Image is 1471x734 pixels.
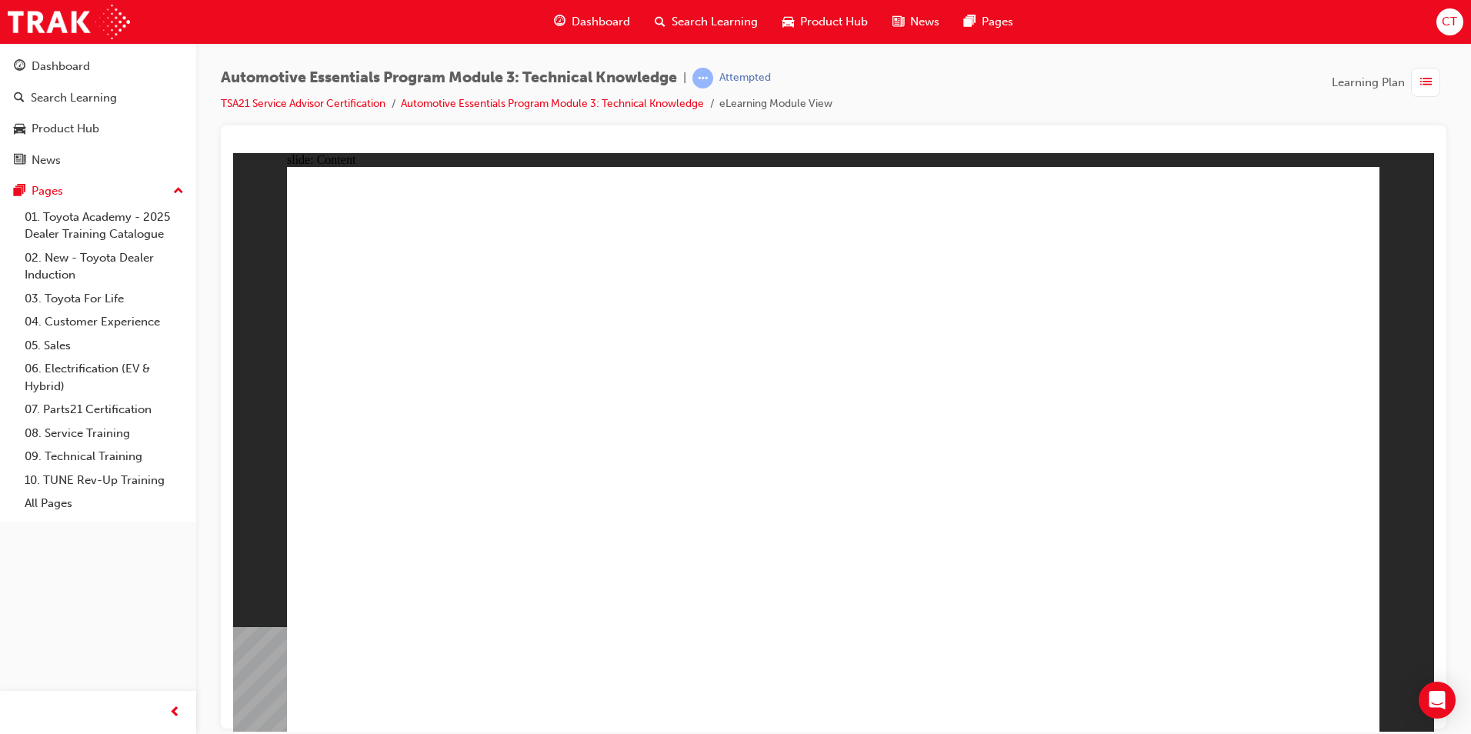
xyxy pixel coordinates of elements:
img: Trak [8,5,130,39]
span: Pages [982,13,1013,31]
a: 07. Parts21 Certification [18,398,190,422]
a: pages-iconPages [952,6,1026,38]
span: prev-icon [169,703,181,722]
span: car-icon [14,122,25,136]
span: up-icon [173,182,184,202]
div: Pages [32,182,63,200]
div: Product Hub [32,120,99,138]
a: 06. Electrification (EV & Hybrid) [18,357,190,398]
span: Dashboard [572,13,630,31]
a: 05. Sales [18,334,190,358]
a: TSA21 Service Advisor Certification [221,97,385,110]
span: Automotive Essentials Program Module 3: Technical Knowledge [221,69,677,87]
li: eLearning Module View [719,95,832,113]
a: Dashboard [6,52,190,81]
span: | [683,69,686,87]
span: search-icon [655,12,665,32]
div: Attempted [719,71,771,85]
div: Open Intercom Messenger [1419,682,1456,719]
button: Pages [6,177,190,205]
span: learningRecordVerb_ATTEMPT-icon [692,68,713,88]
a: News [6,146,190,175]
a: Automotive Essentials Program Module 3: Technical Knowledge [401,97,704,110]
a: 10. TUNE Rev-Up Training [18,469,190,492]
button: DashboardSearch LearningProduct HubNews [6,49,190,177]
span: car-icon [782,12,794,32]
button: CT [1436,8,1463,35]
span: list-icon [1420,73,1432,92]
span: Product Hub [800,13,868,31]
span: pages-icon [14,185,25,199]
a: All Pages [18,492,190,515]
span: CT [1442,13,1457,31]
a: guage-iconDashboard [542,6,642,38]
span: news-icon [892,12,904,32]
a: news-iconNews [880,6,952,38]
div: News [32,152,61,169]
a: 08. Service Training [18,422,190,445]
span: Search Learning [672,13,758,31]
div: Dashboard [32,58,90,75]
a: Search Learning [6,84,190,112]
span: guage-icon [554,12,565,32]
a: 04. Customer Experience [18,310,190,334]
span: news-icon [14,154,25,168]
button: Learning Plan [1332,68,1446,97]
a: 03. Toyota For Life [18,287,190,311]
span: search-icon [14,92,25,105]
a: 09. Technical Training [18,445,190,469]
div: Search Learning [31,89,117,107]
a: search-iconSearch Learning [642,6,770,38]
span: News [910,13,939,31]
span: pages-icon [964,12,976,32]
span: guage-icon [14,60,25,74]
a: 01. Toyota Academy - 2025 Dealer Training Catalogue [18,205,190,246]
a: car-iconProduct Hub [770,6,880,38]
a: 02. New - Toyota Dealer Induction [18,246,190,287]
span: Learning Plan [1332,74,1405,92]
a: Product Hub [6,115,190,143]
